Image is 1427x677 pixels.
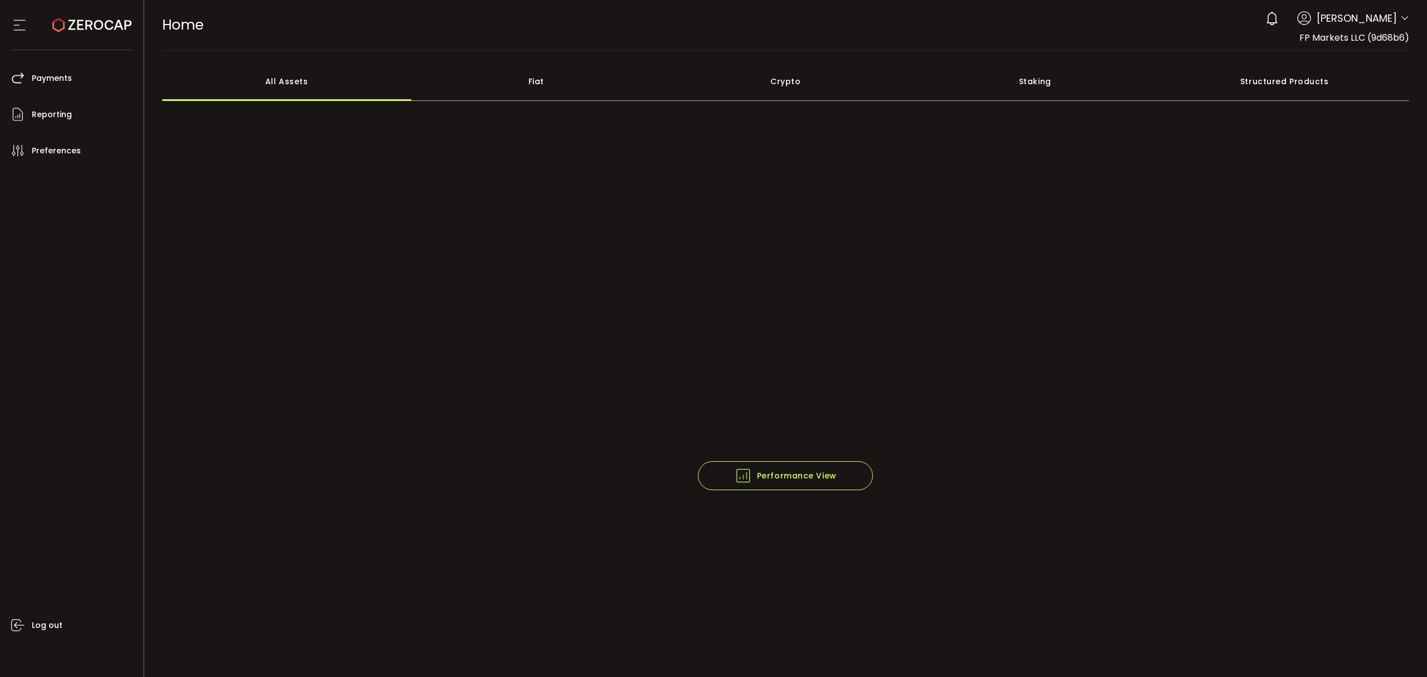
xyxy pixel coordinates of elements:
[1160,62,1410,101] div: Structured Products
[661,62,911,101] div: Crypto
[698,461,873,490] button: Performance View
[411,62,661,101] div: Fiat
[735,467,837,484] span: Performance View
[1317,11,1397,26] span: [PERSON_NAME]
[1299,31,1409,44] span: FP Markets LLC (9d68b6)
[162,62,412,101] div: All Assets
[32,70,72,86] span: Payments
[32,143,81,159] span: Preferences
[910,62,1160,101] div: Staking
[32,107,72,123] span: Reporting
[32,617,62,634] span: Log out
[162,15,203,35] span: Home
